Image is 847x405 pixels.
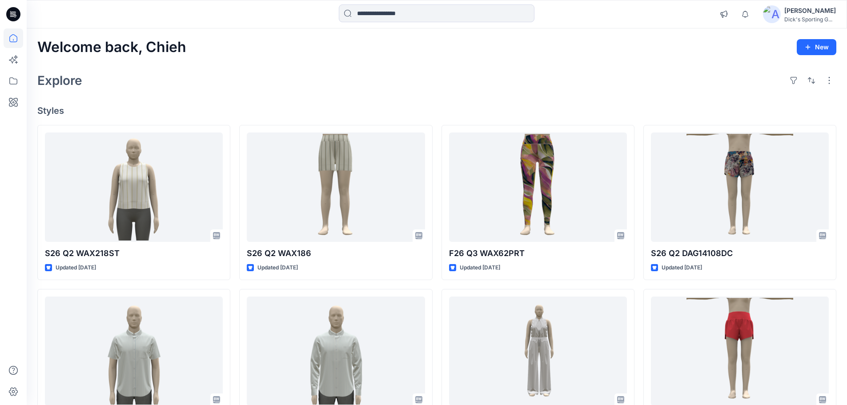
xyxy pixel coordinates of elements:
button: New [797,39,836,55]
h2: Welcome back, Chieh [37,39,186,56]
p: S26 Q2 WAX218ST [45,247,223,260]
p: Updated [DATE] [56,263,96,273]
h2: Explore [37,73,82,88]
img: avatar [763,5,781,23]
p: S26 Q2 DAG14108DC [651,247,829,260]
a: S26 Q2 DAG14108DC [651,132,829,242]
a: S26 Q2 WAX186 [247,132,425,242]
p: Updated [DATE] [257,263,298,273]
p: F26 Q3 WAX62PRT [449,247,627,260]
a: S26 Q2 WAX218ST [45,132,223,242]
a: F26 Q3 WAX62PRT [449,132,627,242]
div: Dick's Sporting G... [784,16,836,23]
h4: Styles [37,105,836,116]
div: [PERSON_NAME] [784,5,836,16]
p: Updated [DATE] [460,263,500,273]
p: Updated [DATE] [662,263,702,273]
p: S26 Q2 WAX186 [247,247,425,260]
